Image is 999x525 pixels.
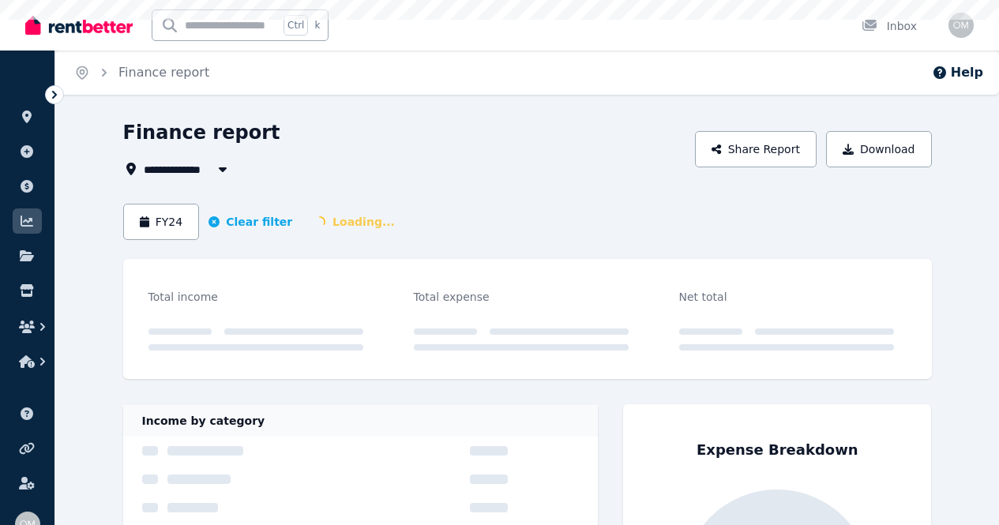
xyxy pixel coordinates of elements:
[118,65,209,80] a: Finance report
[284,15,308,36] span: Ctrl
[948,13,974,38] img: Oliver Morgan
[697,439,858,461] div: Expense Breakdown
[826,131,932,167] button: Download
[123,204,200,240] button: FY24
[414,287,629,306] div: Total expense
[862,18,917,34] div: Inbox
[932,63,983,82] button: Help
[123,120,280,145] h1: Finance report
[302,208,407,236] span: Loading...
[55,51,228,95] nav: Breadcrumb
[148,287,363,306] div: Total income
[25,13,133,37] img: RentBetter
[695,131,817,167] button: Share Report
[123,405,599,437] div: Income by category
[208,214,292,230] button: Clear filter
[314,19,320,32] span: k
[679,287,894,306] div: Net total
